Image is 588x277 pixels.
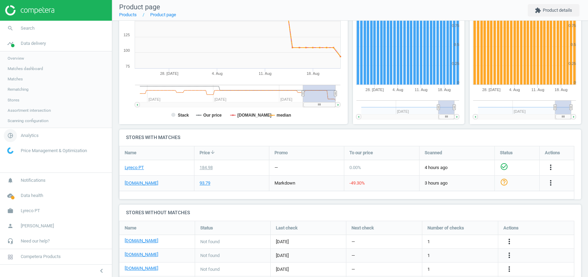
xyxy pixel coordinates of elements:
[119,12,137,17] a: Products
[212,71,222,76] tspan: 4. Aug
[276,225,298,231] span: Last check
[574,80,576,85] text: 0
[482,88,500,92] tspan: 28. [DATE]
[21,208,40,214] span: Lyreco PT
[21,25,35,31] span: Search
[277,113,291,118] tspan: median
[531,88,544,92] tspan: 11. Aug
[500,178,508,186] i: help_outline
[119,205,581,221] h4: Stores without matches
[4,174,17,187] i: notifications
[124,17,130,21] text: 150
[125,225,136,231] span: Name
[276,239,341,245] span: [DATE]
[259,71,271,76] tspan: 11. Aug
[21,223,54,229] span: [PERSON_NAME]
[21,192,43,199] span: Data health
[200,180,210,186] div: 93.79
[8,118,48,123] span: Scanning configuration
[452,61,459,66] text: 0.25
[351,266,355,273] span: —
[425,165,489,171] span: 4 hours ago
[454,42,459,47] text: 0.5
[547,163,555,172] button: more_vert
[547,163,555,171] i: more_vert
[438,88,451,92] tspan: 18. Aug
[457,80,459,85] text: 0
[425,180,489,186] span: 3 hours ago
[8,56,24,61] span: Overview
[276,253,341,259] span: [DATE]
[427,225,464,231] span: Number of checks
[274,150,288,156] span: Promo
[274,180,295,186] span: markdown
[4,204,17,217] i: work
[97,267,106,275] i: chevron_left
[568,61,576,66] text: 0.25
[126,64,130,68] text: 75
[119,3,160,11] span: Product page
[427,239,430,245] span: 1
[200,266,220,273] span: Not found
[21,254,61,260] span: Competera Products
[8,66,43,71] span: Matches dashboard
[547,179,555,188] button: more_vert
[427,266,430,273] span: 1
[4,22,17,35] i: search
[8,108,51,113] span: Assortment intersection
[125,165,144,171] a: Lyreco PT
[93,266,110,275] button: chevron_left
[349,165,361,170] span: 0.00 %
[124,33,130,37] text: 125
[125,251,158,258] a: [DOMAIN_NAME]
[505,265,513,274] button: more_vert
[427,253,430,259] span: 1
[124,48,130,52] text: 100
[505,265,513,273] i: more_vert
[509,88,520,92] tspan: 4. Aug
[8,87,29,92] span: Rematching
[125,265,158,271] a: [DOMAIN_NAME]
[568,23,576,28] text: 0.75
[452,23,459,28] text: 0.75
[203,113,222,118] tspan: Our price
[238,113,272,118] tspan: [DOMAIN_NAME]
[545,150,560,156] span: Actions
[425,150,442,156] span: Scanned
[570,42,576,47] text: 0.5
[505,251,513,260] button: more_vert
[8,76,23,82] span: Matches
[125,238,158,244] a: [DOMAIN_NAME]
[200,165,213,171] div: 184.98
[150,12,176,17] a: Product page
[21,40,46,47] span: Data delivery
[210,149,215,155] i: arrow_downward
[21,148,87,154] span: Price Management & Optimization
[21,238,50,244] span: Need our help?
[307,71,319,76] tspan: 18. Aug
[5,5,54,16] img: ajHJNr6hYgQAAAAASUVORK5CYII=
[4,129,17,142] i: pie_chart_outlined
[349,180,365,186] span: -49.30 %
[8,97,19,103] span: Stores
[503,225,519,231] span: Actions
[349,150,373,156] span: To our price
[365,88,384,92] tspan: 28. [DATE]
[125,150,136,156] span: Name
[351,253,355,259] span: —
[547,179,555,187] i: more_vert
[160,71,179,76] tspan: 28. [DATE]
[125,180,158,186] a: [DOMAIN_NAME]
[4,37,17,50] i: timeline
[500,150,513,156] span: Status
[505,237,513,246] button: more_vert
[351,225,374,231] span: Next check
[274,165,278,171] div: —
[21,132,39,139] span: Analytics
[505,251,513,259] i: more_vert
[392,88,403,92] tspan: 4. Aug
[351,239,355,245] span: —
[200,150,210,156] span: Price
[4,219,17,233] i: person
